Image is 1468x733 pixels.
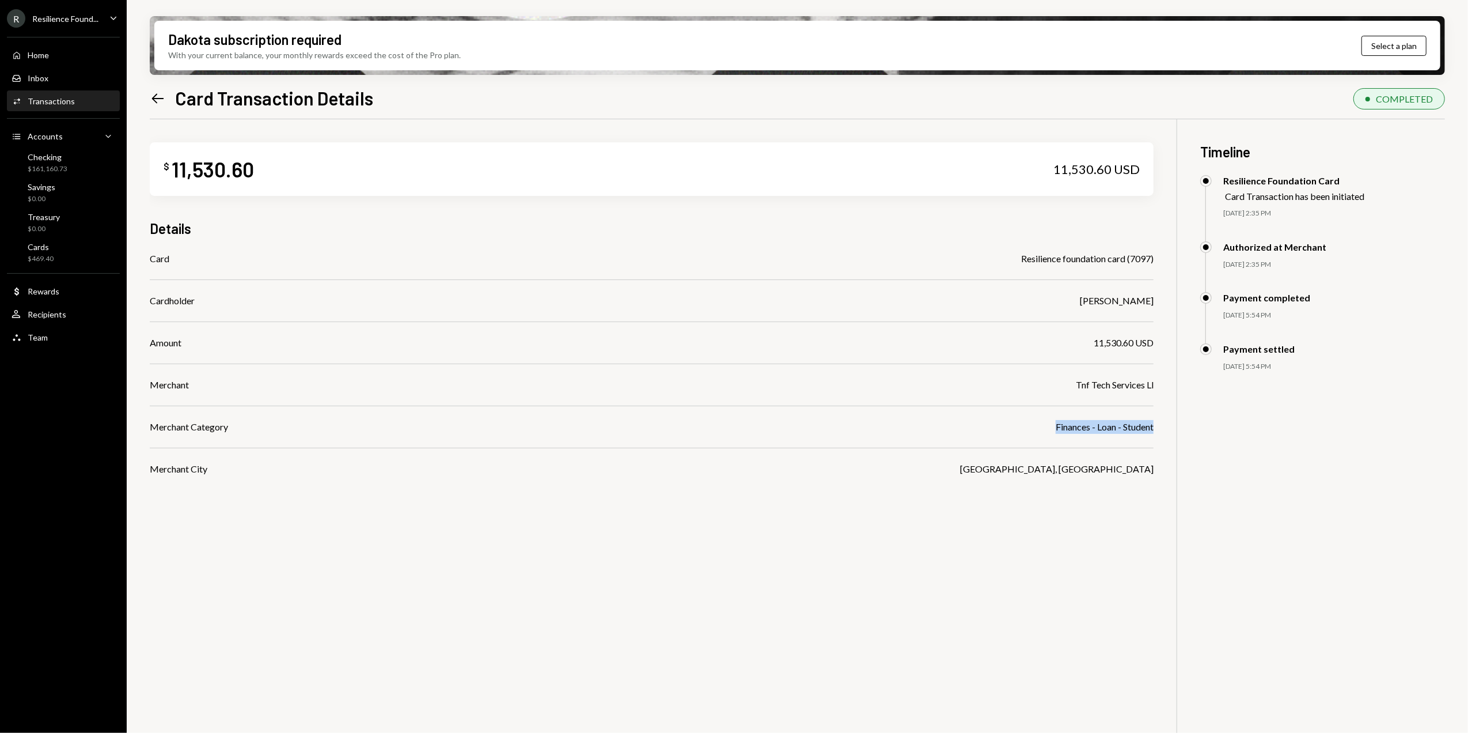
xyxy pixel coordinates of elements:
div: Resilience Foundation Card [1223,175,1364,186]
div: [DATE] 5:54 PM [1223,362,1445,372]
div: [DATE] 2:35 PM [1223,209,1445,218]
div: $161,160.73 [28,164,67,174]
a: Recipients [7,304,120,324]
div: Card [150,252,169,266]
h3: Timeline [1200,142,1445,161]
div: Card Transaction has been initiated [1225,191,1364,202]
div: Merchant [150,378,189,392]
div: Authorized at Merchant [1223,241,1326,252]
a: Transactions [7,90,120,111]
div: Resilience Found... [32,14,98,24]
div: Cards [28,242,54,252]
a: Rewards [7,281,120,301]
a: Accounts [7,126,120,146]
div: Team [28,333,48,342]
div: $469.40 [28,254,54,264]
a: Savings$0.00 [7,179,120,206]
a: Inbox [7,67,120,88]
div: [DATE] 5:54 PM [1223,311,1445,320]
h1: Card Transaction Details [175,86,373,109]
a: Team [7,327,120,347]
div: Payment settled [1223,343,1295,354]
div: 11,530.60 USD [1053,161,1140,177]
div: Finances - Loan - Student [1056,420,1154,434]
div: Savings [28,182,55,192]
div: Checking [28,152,67,162]
a: Home [7,44,120,65]
div: With your current balance, your monthly rewards exceed the cost of the Pro plan. [168,49,461,61]
div: Merchant Category [150,420,228,434]
a: Checking$161,160.73 [7,149,120,176]
div: [DATE] 2:35 PM [1223,260,1445,270]
div: Merchant City [150,462,207,476]
div: 11,530.60 USD [1094,336,1154,350]
div: Recipients [28,309,66,319]
div: Cardholder [150,294,195,308]
div: $ [164,161,169,172]
div: COMPLETED [1376,93,1433,104]
div: Payment completed [1223,292,1310,303]
div: Rewards [28,286,59,296]
button: Select a plan [1361,36,1427,56]
div: Transactions [28,96,75,106]
div: 11,530.60 [172,156,254,182]
a: Treasury$0.00 [7,209,120,236]
div: Accounts [28,131,63,141]
div: Tnf Tech Services Ll [1076,378,1154,392]
div: Amount [150,336,181,350]
div: $0.00 [28,194,55,204]
a: Cards$469.40 [7,239,120,266]
h3: Details [150,219,191,238]
div: [PERSON_NAME] [1080,294,1154,308]
div: $0.00 [28,224,60,234]
div: Dakota subscription required [168,30,342,49]
div: [GEOGRAPHIC_DATA], [GEOGRAPHIC_DATA] [960,462,1154,476]
div: R [7,9,25,28]
div: Inbox [28,73,48,83]
div: Home [28,50,49,60]
div: Treasury [28,212,60,222]
div: Resilience foundation card (7097) [1021,252,1154,266]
